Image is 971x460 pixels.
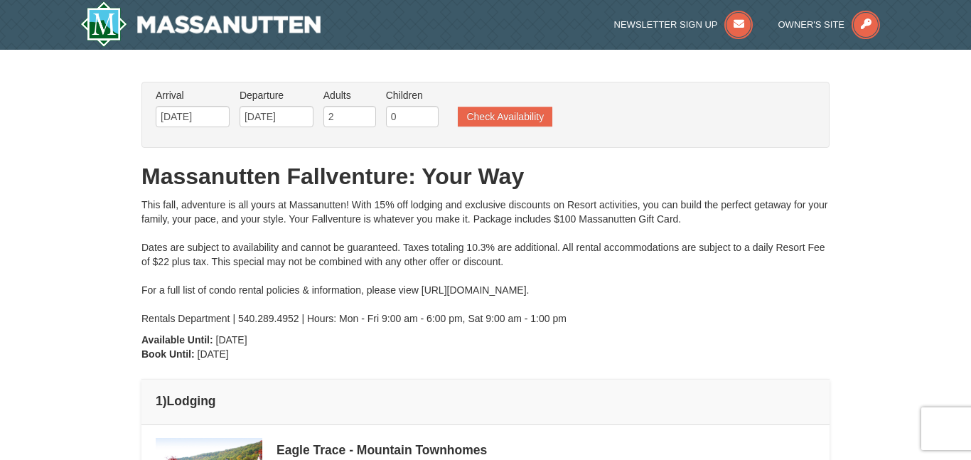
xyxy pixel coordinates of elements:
a: Massanutten Resort [80,1,321,47]
label: Children [386,88,439,102]
h4: 1 Lodging [156,394,815,408]
a: Newsletter Sign Up [614,19,753,30]
div: Eagle Trace - Mountain Townhomes [277,443,815,457]
button: Check Availability [458,107,552,127]
label: Adults [323,88,376,102]
a: Owner's Site [778,19,881,30]
span: [DATE] [216,334,247,346]
span: Owner's Site [778,19,845,30]
h1: Massanutten Fallventure: Your Way [141,162,830,191]
div: This fall, adventure is all yours at Massanutten! With 15% off lodging and exclusive discounts on... [141,198,830,326]
label: Arrival [156,88,230,102]
label: Departure [240,88,313,102]
span: [DATE] [198,348,229,360]
img: Massanutten Resort Logo [80,1,321,47]
span: ) [163,394,167,408]
strong: Book Until: [141,348,195,360]
strong: Available Until: [141,334,213,346]
span: Newsletter Sign Up [614,19,718,30]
